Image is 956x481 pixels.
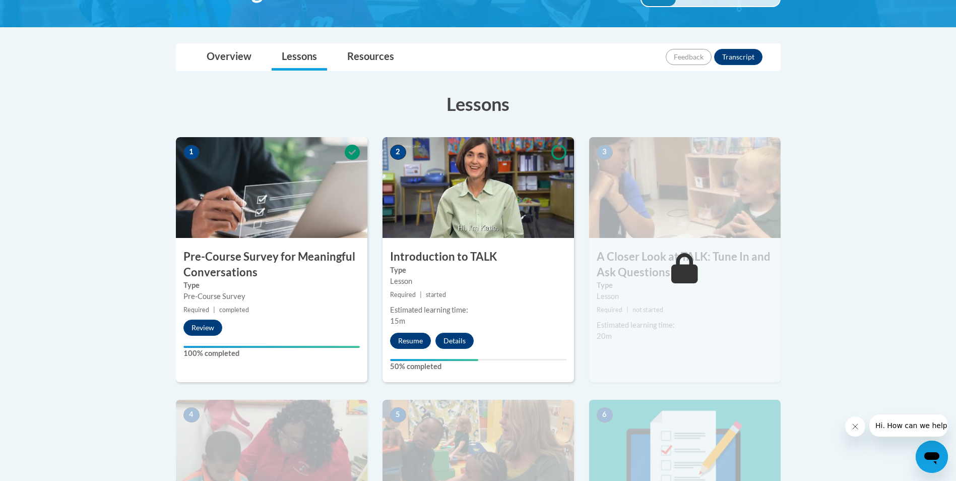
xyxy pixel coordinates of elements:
[597,320,773,331] div: Estimated learning time:
[390,305,566,316] div: Estimated learning time:
[183,145,200,160] span: 1
[183,348,360,359] label: 100% completed
[714,49,762,65] button: Transcript
[176,249,367,280] h3: Pre-Course Survey for Meaningful Conversations
[597,145,613,160] span: 3
[632,306,663,314] span: not started
[589,249,781,280] h3: A Closer Look at TALK: Tune In and Ask Questions
[597,306,622,314] span: Required
[869,414,948,437] iframe: Message from company
[597,280,773,291] label: Type
[420,291,422,298] span: |
[597,332,612,340] span: 20m
[390,276,566,287] div: Lesson
[183,306,209,314] span: Required
[916,441,948,473] iframe: Button to launch messaging window
[183,320,222,336] button: Review
[845,416,865,437] iframe: Close message
[390,407,406,423] span: 5
[183,407,200,423] span: 4
[597,291,773,302] div: Lesson
[183,280,360,291] label: Type
[219,306,249,314] span: completed
[666,49,712,65] button: Feedback
[337,44,404,71] a: Resources
[626,306,628,314] span: |
[6,7,82,15] span: Hi. How can we help?
[390,291,416,298] span: Required
[213,306,215,314] span: |
[390,361,566,372] label: 50% completed
[426,291,446,298] span: started
[390,265,566,276] label: Type
[390,145,406,160] span: 2
[383,249,574,265] h3: Introduction to TALK
[390,317,405,325] span: 15m
[390,359,478,361] div: Your progress
[197,44,262,71] a: Overview
[597,407,613,423] span: 6
[176,91,781,116] h3: Lessons
[383,137,574,238] img: Course Image
[272,44,327,71] a: Lessons
[176,137,367,238] img: Course Image
[183,346,360,348] div: Your progress
[183,291,360,302] div: Pre-Course Survey
[435,333,474,349] button: Details
[589,137,781,238] img: Course Image
[390,333,431,349] button: Resume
